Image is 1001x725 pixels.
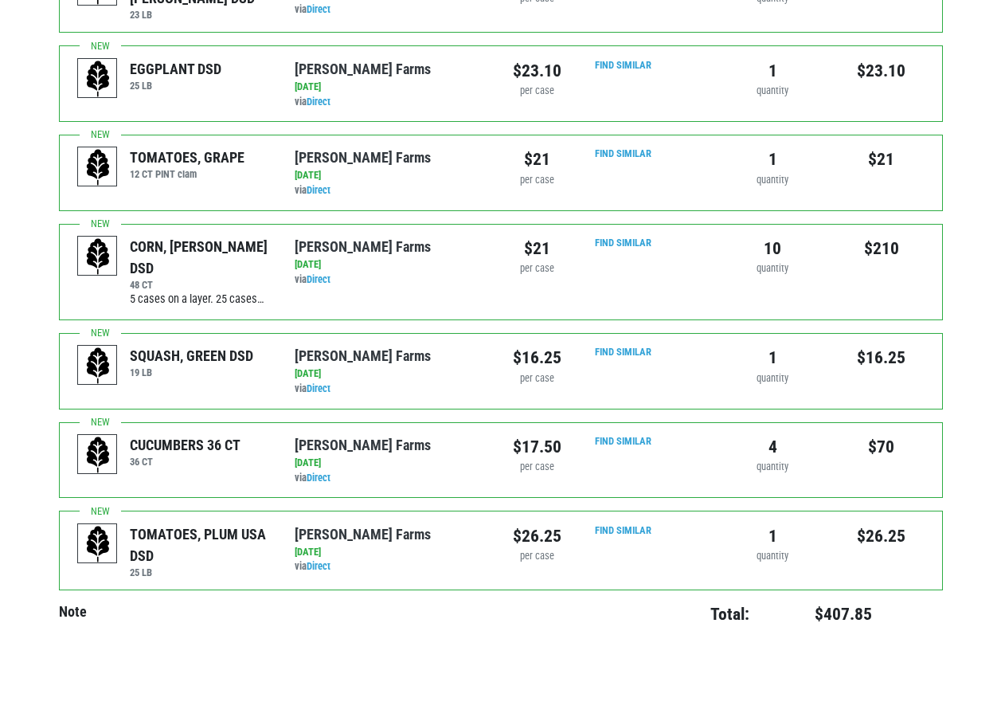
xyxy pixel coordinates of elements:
a: Find Similar [595,346,651,358]
h4: $407.85 [759,604,872,625]
a: Direct [307,472,330,484]
img: placeholder-variety-43d6402dacf2d531de610a020419775a.svg [78,147,118,187]
div: 1 [730,523,815,549]
div: TOMATOES, PLUM USA DSD [130,523,271,566]
div: via [295,80,488,110]
div: [DATE] [295,257,488,272]
div: via [295,257,488,288]
a: Direct [307,560,330,572]
a: Find Similar [595,435,651,447]
div: TOMATOES, GRAPE [130,147,244,168]
span: quantity [757,550,788,562]
a: [PERSON_NAME] Farms [295,437,431,453]
h6: 23 LB [130,9,271,21]
a: Direct [307,96,330,108]
a: [PERSON_NAME] Farms [295,238,431,255]
a: Find Similar [595,147,651,159]
div: $23.10 [839,58,925,84]
div: $210 [839,236,925,261]
div: [DATE] [295,168,488,183]
div: CUCUMBERS 36 CT [130,434,240,456]
span: quantity [757,174,788,186]
a: [PERSON_NAME] Farms [295,61,431,77]
a: Direct [307,273,330,285]
h6: 12 CT PINT clam [130,168,244,180]
div: $26.25 [513,523,561,549]
h6: 25 LB [130,80,221,92]
div: $16.25 [513,345,561,370]
a: Find Similar [595,59,651,71]
div: $17.50 [513,434,561,460]
div: [DATE] [295,80,488,95]
span: … [257,291,264,308]
div: $23.10 [513,58,561,84]
h6: 36 CT [130,456,240,468]
div: [DATE] [295,456,488,471]
div: per case [513,460,561,475]
div: via [295,168,488,198]
div: via [295,456,488,486]
div: [DATE] [295,545,488,560]
img: placeholder-variety-43d6402dacf2d531de610a020419775a.svg [78,59,118,99]
div: 1 [730,147,815,172]
div: 1 [730,345,815,370]
div: $21 [513,147,561,172]
img: placeholder-variety-43d6402dacf2d531de610a020419775a.svg [78,524,118,564]
div: 10 [730,236,815,261]
a: [PERSON_NAME] Farms [295,526,431,543]
div: per case [513,173,561,188]
div: 4 [730,434,815,460]
div: per case [513,261,561,276]
div: $21 [839,147,925,172]
h6: 25 LB [130,566,271,578]
h4: Total: [665,604,750,625]
span: quantity [757,460,788,472]
div: $21 [513,236,561,261]
a: Direct [307,3,330,15]
div: via [295,545,488,575]
div: per case [513,371,561,386]
span: quantity [757,262,788,274]
img: placeholder-variety-43d6402dacf2d531de610a020419775a.svg [78,346,118,386]
a: [PERSON_NAME] Farms [295,149,431,166]
a: Direct [307,382,330,394]
a: Find Similar [595,237,651,249]
div: 1 [730,58,815,84]
div: via [295,366,488,397]
div: SQUASH, GREEN DSD [130,345,253,366]
a: Find Similar [595,524,651,536]
div: CORN, [PERSON_NAME] DSD [130,236,271,279]
h4: Note [59,603,640,621]
div: [DATE] [295,366,488,382]
div: per case [513,84,561,99]
div: $26.25 [839,523,925,549]
div: EGGPLANT DSD [130,58,221,80]
span: quantity [757,372,788,384]
div: $70 [839,434,925,460]
h6: 48 CT [130,279,271,291]
img: placeholder-variety-43d6402dacf2d531de610a020419775a.svg [78,435,118,475]
a: Direct [307,184,330,196]
div: per case [513,549,561,564]
h6: 19 LB [130,366,253,378]
img: placeholder-variety-43d6402dacf2d531de610a020419775a.svg [78,237,118,276]
div: 5 cases on a layer. 25 cases [130,291,271,308]
span: quantity [757,84,788,96]
div: $16.25 [839,345,925,370]
a: [PERSON_NAME] Farms [295,347,431,364]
